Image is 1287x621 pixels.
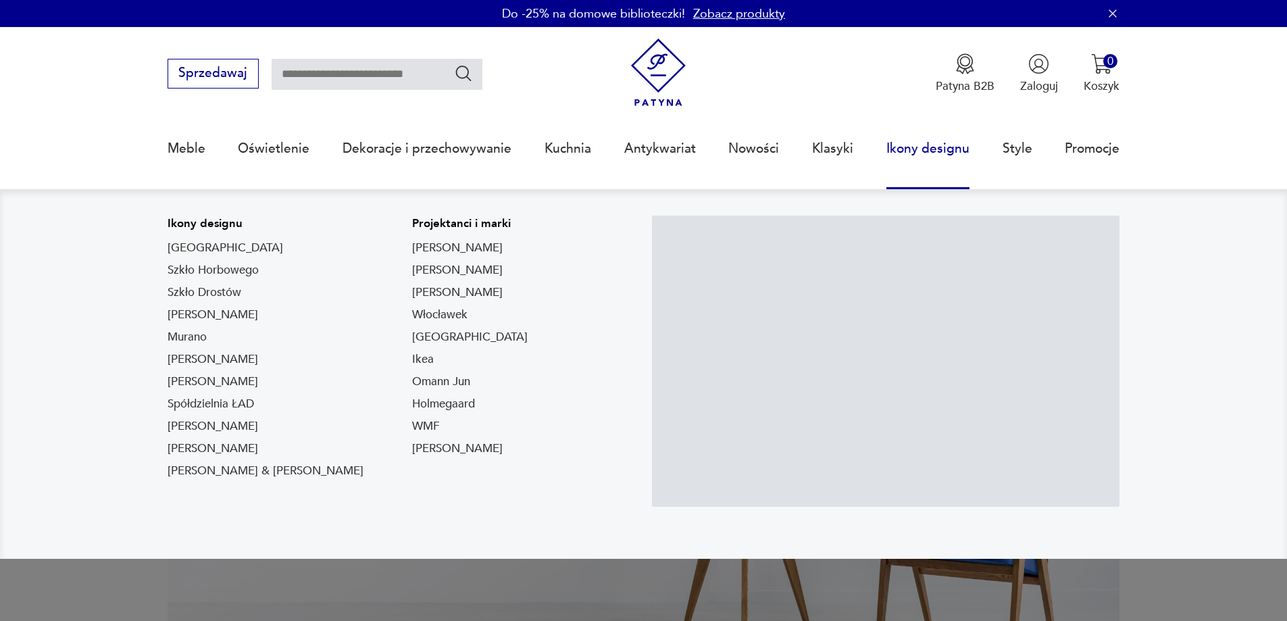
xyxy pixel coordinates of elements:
a: Oświetlenie [238,118,309,180]
a: Antykwariat [624,118,696,180]
button: Sprzedawaj [168,59,259,89]
a: Włocławek [412,307,468,323]
a: Promocje [1065,118,1119,180]
img: Ikonka użytkownika [1028,53,1049,74]
a: [PERSON_NAME] [168,374,258,390]
a: [PERSON_NAME] [412,284,503,301]
img: Ikona medalu [955,53,976,74]
a: Nowości [728,118,779,180]
a: [PERSON_NAME] [168,307,258,323]
button: Patyna B2B [936,53,994,94]
a: Szkło Drostów [168,284,241,301]
div: 0 [1103,54,1117,68]
a: Ikona medaluPatyna B2B [936,53,994,94]
a: Zobacz produkty [693,5,785,22]
p: Koszyk [1084,78,1119,94]
a: [PERSON_NAME] [412,262,503,278]
button: Szukaj [454,64,474,83]
a: [PERSON_NAME] [168,351,258,368]
a: Kuchnia [545,118,591,180]
a: Dekoracje i przechowywanie [343,118,511,180]
button: Zaloguj [1020,53,1058,94]
a: [PERSON_NAME] [168,418,258,434]
a: [PERSON_NAME] [412,441,503,457]
a: Omann Jun [412,374,470,390]
a: Sprzedawaj [168,69,259,80]
a: [PERSON_NAME] & [PERSON_NAME] [168,463,363,479]
a: Ikea [412,351,434,368]
a: Ikony designu [886,118,969,180]
a: Meble [168,118,205,180]
button: 0Koszyk [1084,53,1119,94]
p: Patyna B2B [936,78,994,94]
p: Do -25% na domowe biblioteczki! [502,5,685,22]
p: Projektanci i marki [412,216,528,232]
p: Ikony designu [168,216,363,232]
a: Spółdzielnia ŁAD [168,396,254,412]
a: Szkło Horbowego [168,262,259,278]
a: Klasyki [812,118,853,180]
a: [GEOGRAPHIC_DATA] [168,240,283,256]
a: Holmegaard [412,396,475,412]
img: Ikona koszyka [1091,53,1112,74]
a: Murano [168,329,207,345]
a: [GEOGRAPHIC_DATA] [412,329,528,345]
a: [PERSON_NAME] [412,240,503,256]
img: Patyna - sklep z meblami i dekoracjami vintage [624,39,692,107]
a: WMF [412,418,440,434]
a: Style [1003,118,1032,180]
p: Zaloguj [1020,78,1058,94]
a: [PERSON_NAME] [168,441,258,457]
